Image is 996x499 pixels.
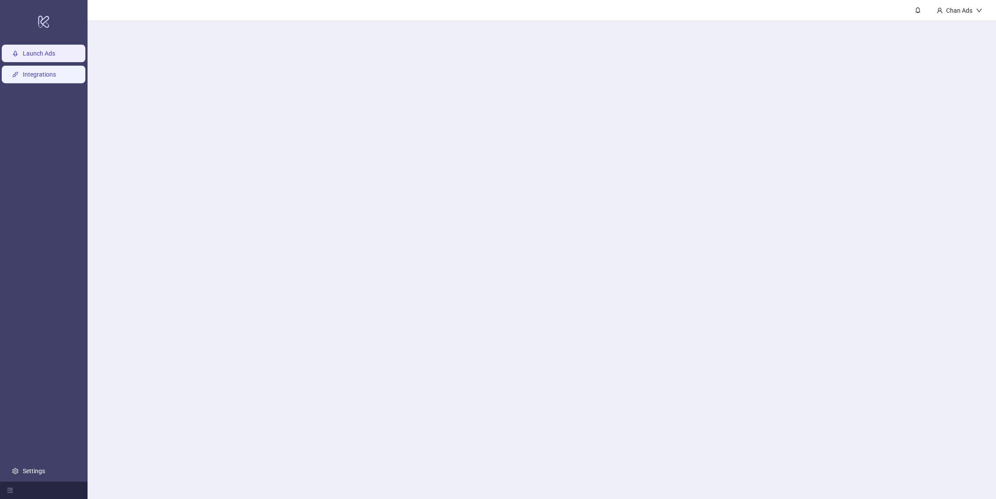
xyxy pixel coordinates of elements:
span: down [976,7,982,14]
span: menu-fold [7,487,13,493]
div: Chan Ads [943,6,976,15]
span: user [936,7,943,14]
a: Settings [23,467,45,474]
span: bell [915,7,921,13]
a: Integrations [23,71,56,78]
a: Launch Ads [23,50,55,57]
